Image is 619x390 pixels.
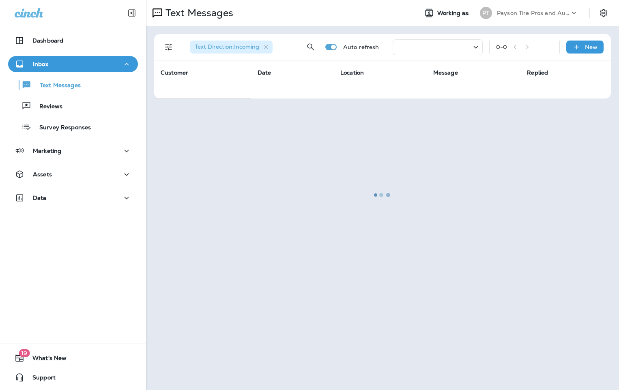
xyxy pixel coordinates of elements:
p: Marketing [33,148,61,154]
p: Data [33,195,47,201]
button: Dashboard [8,32,138,49]
span: Support [24,374,56,384]
p: Text Messages [32,82,81,90]
button: Text Messages [8,76,138,93]
button: Inbox [8,56,138,72]
button: Reviews [8,97,138,114]
p: New [585,44,598,50]
button: Assets [8,166,138,182]
span: 19 [19,349,30,357]
span: What's New [24,355,67,364]
button: Data [8,190,138,206]
p: Assets [33,171,52,178]
button: Marketing [8,143,138,159]
p: Reviews [31,103,62,111]
button: 19What's New [8,350,138,366]
button: Collapse Sidebar [120,5,143,21]
p: Dashboard [32,37,63,44]
button: Survey Responses [8,118,138,135]
button: Support [8,369,138,386]
p: Survey Responses [31,124,91,132]
p: Inbox [33,61,48,67]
